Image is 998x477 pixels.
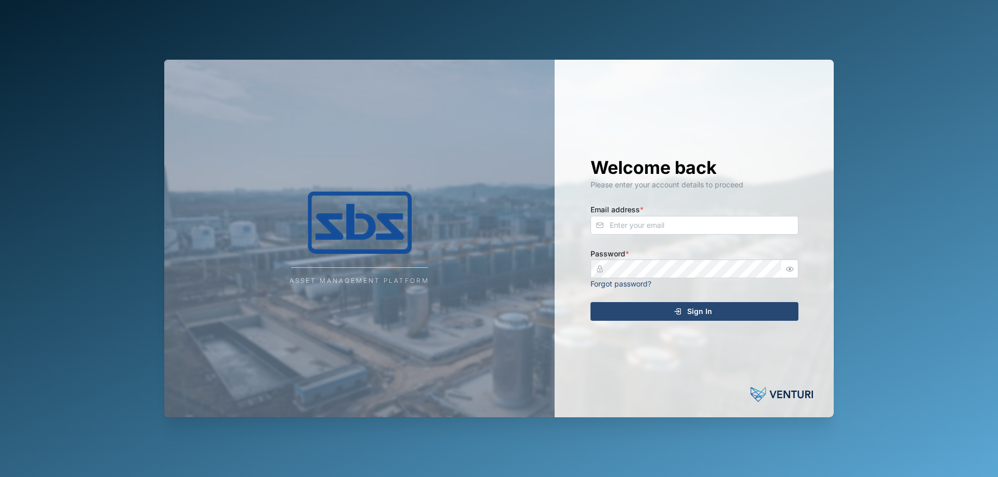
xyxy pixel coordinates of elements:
[590,248,629,260] label: Password
[590,156,798,179] h1: Welcome back
[256,192,464,254] img: Company Logo
[687,303,712,320] span: Sign In
[590,216,798,235] input: Enter your email
[751,384,813,405] img: Powered by: Venturi
[590,302,798,321] button: Sign In
[590,204,644,215] label: Email address
[590,179,798,190] div: Please enter your account details to proceed
[590,279,651,288] a: Forgot password?
[290,276,429,286] div: Asset Management Platform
